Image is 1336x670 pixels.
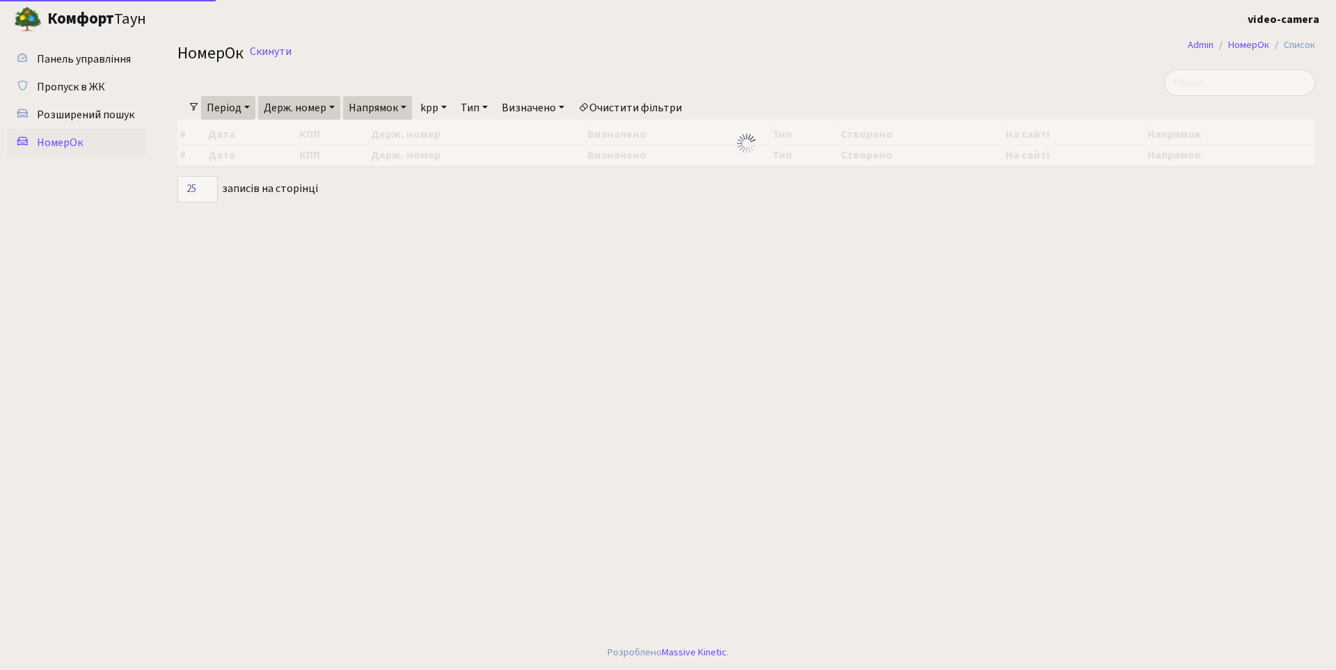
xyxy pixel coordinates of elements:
a: Очистити фільтри [573,96,687,120]
a: Держ. номер [258,96,340,120]
a: Пропуск в ЖК [7,73,146,101]
a: Розширений пошук [7,101,146,129]
a: video-camera [1248,11,1319,28]
a: Тип [455,96,493,120]
span: Розширений пошук [37,107,134,122]
select: записів на сторінці [177,176,218,202]
li: Список [1269,38,1315,53]
div: Розроблено . [607,645,729,660]
a: Admin [1188,38,1214,52]
a: Напрямок [343,96,412,120]
span: Панель управління [37,51,131,67]
a: Massive Kinetic [662,645,726,660]
input: Пошук... [1164,70,1315,96]
button: Переключити навігацію [174,8,209,31]
label: записів на сторінці [177,176,318,202]
a: НомерОк [1228,38,1269,52]
a: НомерОк [7,129,146,157]
a: Період [201,96,255,120]
a: Панель управління [7,45,146,73]
img: logo.png [14,6,42,33]
img: Обробка... [735,132,758,154]
nav: breadcrumb [1167,31,1336,60]
a: Скинути [250,45,292,58]
a: Визначено [496,96,570,120]
b: Комфорт [47,8,114,30]
b: video-camera [1248,12,1319,27]
a: kpp [415,96,452,120]
span: Таун [47,8,146,31]
span: Пропуск в ЖК [37,79,105,95]
span: НомерОк [37,135,83,150]
span: НомерОк [177,41,244,65]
